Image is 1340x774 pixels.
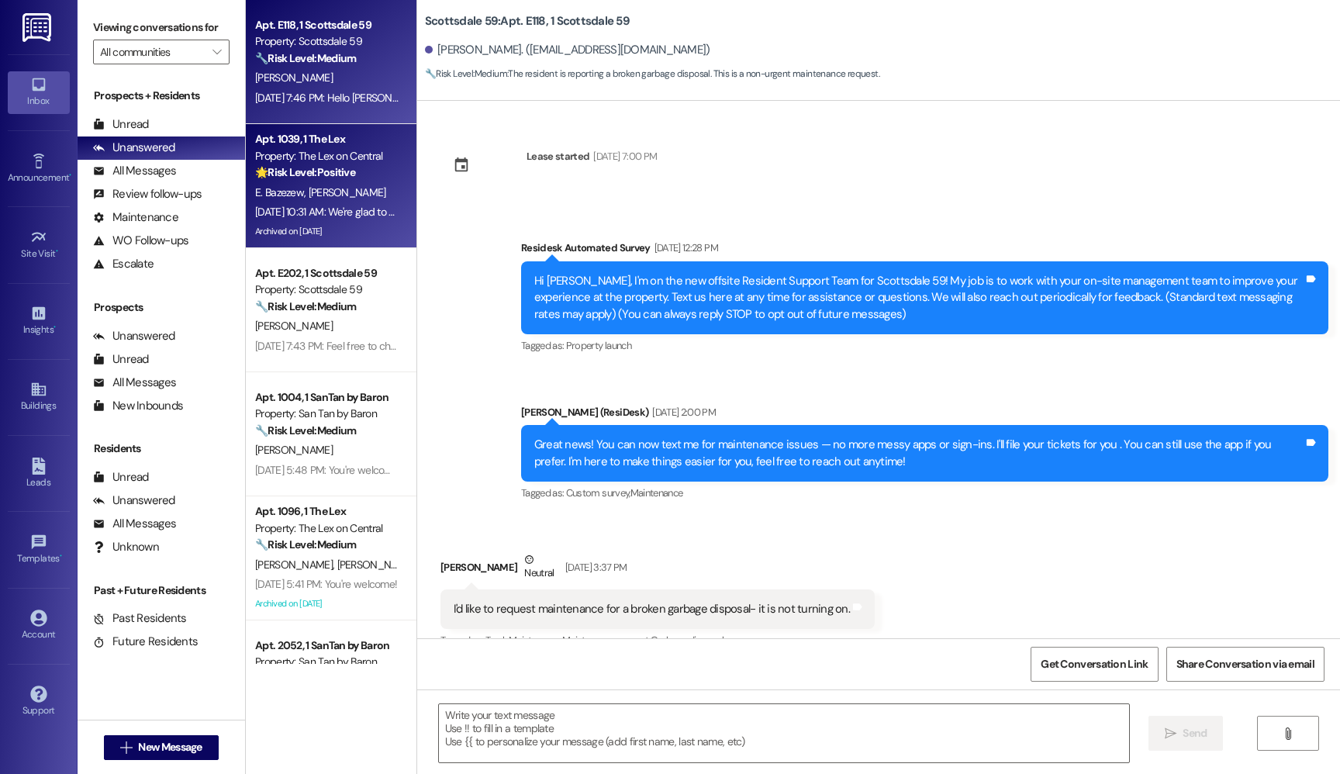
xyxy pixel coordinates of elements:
div: Unanswered [93,492,175,509]
span: : The resident is reporting a broken garbage disposal. This is a non-urgent maintenance request. [425,66,879,82]
div: Apt. E202, 1 Scottsdale 59 [255,265,399,282]
i:  [1165,727,1176,740]
span: Custom survey , [566,486,630,499]
span: Maintenance [630,486,683,499]
div: Apt. E118, 1 Scottsdale 59 [255,17,399,33]
button: Share Conversation via email [1166,647,1324,682]
div: Escalate [93,256,154,272]
span: Get Conversation Link [1041,656,1148,672]
div: Archived on [DATE] [254,594,400,613]
span: Maintenance , [509,634,562,647]
input: All communities [100,40,205,64]
span: [PERSON_NAME] [255,71,333,85]
div: Property: Scottsdale 59 [255,282,399,298]
div: All Messages [93,163,176,179]
span: • [69,170,71,181]
div: [PERSON_NAME] (ResiDesk) [521,404,1328,426]
div: WO Follow-ups [93,233,188,249]
div: [PERSON_NAME]. ([EMAIL_ADDRESS][DOMAIN_NAME]) [425,42,710,58]
div: [PERSON_NAME] [440,551,875,589]
strong: 🔧 Risk Level: Medium [255,51,356,65]
div: Unread [93,469,149,485]
span: [PERSON_NAME] [255,319,333,333]
div: Past Residents [93,610,187,627]
span: [PERSON_NAME] [308,185,385,199]
b: Scottsdale 59: Apt. E118, 1 Scottsdale 59 [425,13,630,29]
div: Property: Scottsdale 59 [255,33,399,50]
div: Unknown [93,539,159,555]
div: Residents [78,441,245,457]
div: [DATE] 7:00 PM [589,148,657,164]
div: Great news! You can now text me for maintenance issues — no more messy apps or sign-ins. I'll fil... [534,437,1304,470]
div: I'd like to request maintenance for a broken garbage disposal- it is not turning on. [454,601,850,617]
strong: 🔧 Risk Level: Medium [425,67,507,80]
span: E. Bazezew [255,185,309,199]
div: Unanswered [93,140,175,156]
div: [DATE] 12:28 PM [651,240,718,256]
div: Prospects + Residents [78,88,245,104]
div: Prospects [78,299,245,316]
div: Residesk Automated Survey [521,240,1328,261]
span: [PERSON_NAME] [255,558,337,572]
span: Property launch [566,339,631,352]
span: Maintenance request , [562,634,651,647]
div: Hi [PERSON_NAME], I'm on the new offsite Resident Support Team for Scottsdale 59! My job is to wo... [534,273,1304,323]
div: Property: San Tan by Baron [255,654,399,670]
div: Apt. 2052, 1 SanTan by Baron [255,638,399,654]
a: Support [8,681,70,723]
div: Tagged as: [521,334,1328,357]
div: Apt. 1039, 1 The Lex [255,131,399,147]
div: Neutral [521,551,557,584]
div: [DATE] 2:00 PM [648,404,716,420]
button: Send [1148,716,1224,751]
div: Review follow-ups [93,186,202,202]
span: Garbage disposal [651,634,724,647]
span: Share Conversation via email [1176,656,1314,672]
button: New Message [104,735,219,760]
i:  [212,46,221,58]
a: Inbox [8,71,70,113]
span: [PERSON_NAME] [255,443,333,457]
div: Past + Future Residents [78,582,245,599]
div: Maintenance [93,209,178,226]
div: Archived on [DATE] [254,222,400,241]
div: Property: San Tan by Baron [255,406,399,422]
span: • [56,246,58,257]
img: ResiDesk Logo [22,13,54,42]
div: Unanswered [93,328,175,344]
button: Get Conversation Link [1031,647,1158,682]
a: Leads [8,453,70,495]
div: Apt. 1096, 1 The Lex [255,503,399,520]
i:  [1282,727,1293,740]
div: Tagged as: [440,629,875,651]
div: All Messages [93,375,176,391]
div: [DATE] 5:48 PM: You're welcome! [255,463,401,477]
span: Trash , [485,634,509,647]
a: Buildings [8,376,70,418]
span: Send [1183,725,1207,741]
div: Lease started [527,148,590,164]
i:  [120,741,132,754]
div: [DATE] 3:37 PM [561,559,627,575]
div: [DATE] 5:41 PM: You're welcome! [255,577,397,591]
a: Account [8,605,70,647]
div: Property: The Lex on Central [255,148,399,164]
div: Unread [93,116,149,133]
div: New Inbounds [93,398,183,414]
div: Unread [93,351,149,368]
strong: 🌟 Risk Level: Positive [255,165,355,179]
div: Tagged as: [521,482,1328,504]
div: Apt. 1004, 1 SanTan by Baron [255,389,399,406]
label: Viewing conversations for [93,16,230,40]
a: Site Visit • [8,224,70,266]
div: [DATE] 7:43 PM: Feel free to check when you can and let me know if further assistance is required... [255,339,793,353]
span: New Message [138,739,202,755]
strong: 🔧 Risk Level: Medium [255,423,356,437]
span: [PERSON_NAME] [337,558,414,572]
div: Future Residents [93,634,198,650]
div: All Messages [93,516,176,532]
strong: 🔧 Risk Level: Medium [255,299,356,313]
span: • [54,322,56,333]
strong: 🔧 Risk Level: Medium [255,537,356,551]
a: Templates • [8,529,70,571]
